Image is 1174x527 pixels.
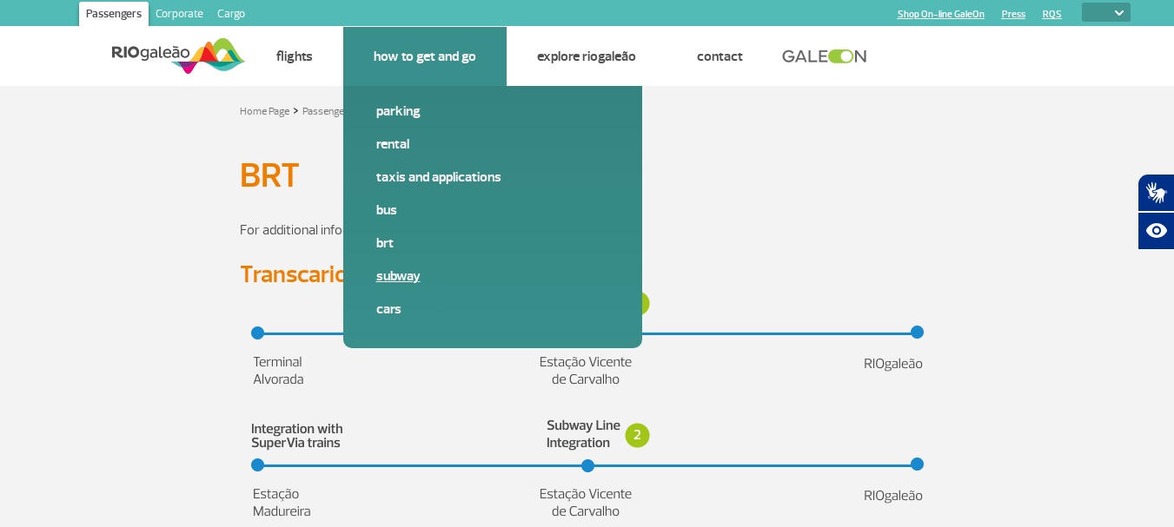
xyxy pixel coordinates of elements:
h1: BRT [240,161,935,190]
a: Cargo [210,2,252,30]
button: Abrir tradutor de língua de sinais. [1138,174,1174,212]
a: RQS [1043,9,1062,20]
a: Explore RIOgaleão [537,48,636,65]
a: > [293,100,299,120]
button: Abrir recursos assistivos. [1138,212,1174,250]
a: Shop On-line GaleOn [898,9,985,20]
a: Rental [376,135,609,154]
a: BRT [376,234,609,253]
h3: Transcarioca Parador Line [240,261,935,287]
a: Passengers [79,2,149,30]
p: For additional information, visit [240,220,935,240]
a: Flights [276,48,313,65]
img: estacao-madureira-en.png [251,419,924,521]
a: Bus [376,201,609,220]
a: Corporate [149,2,210,30]
a: Taxis and applications [376,168,609,187]
a: Parking [376,102,609,121]
a: Home Page [240,105,289,118]
a: Passengers [302,105,352,118]
div: Plugin de acessibilidade da Hand Talk. [1138,174,1174,250]
a: How to get and go [374,48,476,65]
a: Cars [376,300,609,319]
a: Contact [697,48,743,65]
a: Press [1002,9,1025,20]
a: Subway [376,267,609,286]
